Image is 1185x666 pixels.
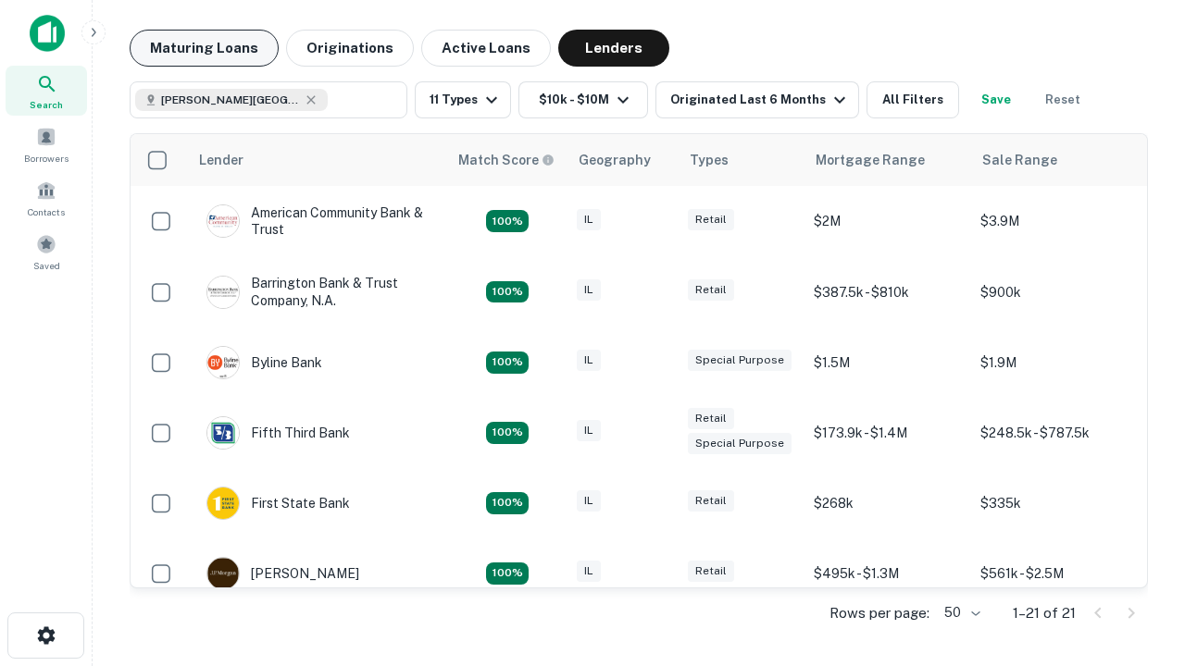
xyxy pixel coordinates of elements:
button: All Filters [867,81,959,118]
th: Sale Range [971,134,1138,186]
div: First State Bank [206,487,350,520]
td: $495k - $1.3M [805,538,971,609]
button: Originated Last 6 Months [655,81,859,118]
div: Byline Bank [206,346,322,379]
p: 1–21 of 21 [1013,602,1076,624]
div: IL [577,350,601,371]
td: $268k [805,468,971,538]
img: picture [207,205,239,237]
div: Matching Properties: 3, hasApolloMatch: undefined [486,281,529,303]
h6: Match Score [458,150,551,170]
div: Retail [688,209,734,230]
button: Reset [1033,81,1092,118]
div: Originated Last 6 Months [670,89,851,111]
div: IL [577,420,601,441]
button: Lenders [558,30,669,67]
img: picture [207,558,239,589]
img: capitalize-icon.png [30,15,65,52]
div: Retail [688,408,734,429]
div: Retail [688,279,734,301]
div: Matching Properties: 2, hasApolloMatch: undefined [486,492,529,514]
th: Mortgage Range [805,134,971,186]
td: $900k [971,256,1138,327]
button: Maturing Loans [130,30,279,67]
td: $1.5M [805,327,971,398]
span: Contacts [28,204,65,219]
span: [PERSON_NAME][GEOGRAPHIC_DATA], [GEOGRAPHIC_DATA] [161,92,300,108]
td: $561k - $2.5M [971,538,1138,609]
a: Borrowers [6,119,87,169]
div: Types [690,149,729,171]
div: Special Purpose [688,433,792,454]
td: $2M [805,186,971,256]
a: Search [6,66,87,116]
img: picture [207,347,239,378]
p: Rows per page: [829,602,929,624]
span: Saved [33,258,60,273]
th: Geography [568,134,679,186]
td: $248.5k - $787.5k [971,398,1138,468]
div: Matching Properties: 2, hasApolloMatch: undefined [486,422,529,444]
div: Special Purpose [688,350,792,371]
button: 11 Types [415,81,511,118]
th: Types [679,134,805,186]
button: Originations [286,30,414,67]
img: picture [207,277,239,308]
button: $10k - $10M [518,81,648,118]
th: Lender [188,134,447,186]
div: Capitalize uses an advanced AI algorithm to match your search with the best lender. The match sco... [458,150,555,170]
img: picture [207,487,239,519]
a: Contacts [6,173,87,223]
div: Fifth Third Bank [206,416,350,450]
div: 50 [937,599,983,626]
span: Search [30,97,63,112]
div: Retail [688,561,734,582]
td: $387.5k - $810k [805,256,971,327]
iframe: Chat Widget [1092,459,1185,548]
td: $335k [971,468,1138,538]
div: Sale Range [982,149,1057,171]
div: IL [577,490,601,512]
div: Mortgage Range [816,149,925,171]
div: IL [577,209,601,230]
button: Active Loans [421,30,551,67]
td: $1.9M [971,327,1138,398]
div: Matching Properties: 3, hasApolloMatch: undefined [486,562,529,585]
img: picture [207,417,239,449]
div: Barrington Bank & Trust Company, N.a. [206,275,429,308]
td: $173.9k - $1.4M [805,398,971,468]
th: Capitalize uses an advanced AI algorithm to match your search with the best lender. The match sco... [447,134,568,186]
div: IL [577,279,601,301]
a: Saved [6,227,87,277]
div: IL [577,561,601,582]
div: Matching Properties: 2, hasApolloMatch: undefined [486,210,529,232]
button: Save your search to get updates of matches that match your search criteria. [967,81,1026,118]
div: Geography [579,149,651,171]
div: Matching Properties: 2, hasApolloMatch: undefined [486,351,529,374]
td: $3.9M [971,186,1138,256]
div: Lender [199,149,243,171]
div: [PERSON_NAME] [206,557,359,590]
div: Retail [688,490,734,512]
span: Borrowers [24,151,69,166]
div: American Community Bank & Trust [206,204,429,238]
